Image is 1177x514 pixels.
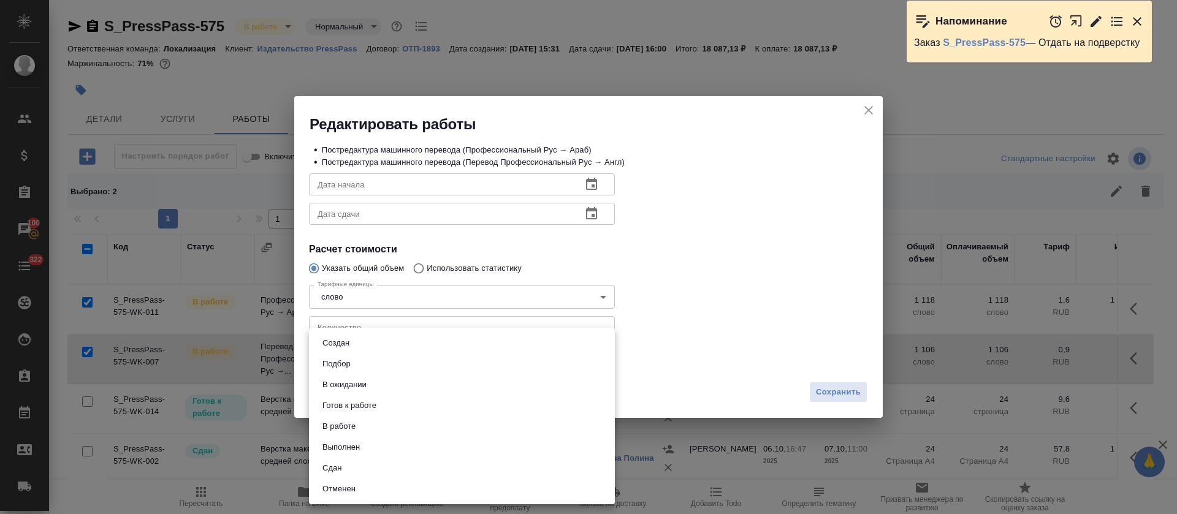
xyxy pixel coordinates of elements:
button: Редактировать [1089,14,1103,29]
button: Готов к работе [319,399,380,412]
button: Перейти в todo [1110,14,1124,29]
p: Напоминание [935,15,1007,28]
button: Закрыть [1130,14,1145,29]
p: Заказ — Отдать на подверстку [914,37,1145,49]
button: Сдан [319,461,345,475]
button: Отложить [1048,14,1063,29]
button: Открыть в новой вкладке [1069,8,1083,34]
button: Подбор [319,357,354,371]
button: В работе [319,420,359,433]
a: S_PressPass-575 [943,37,1026,48]
button: В ожидании [319,378,370,391]
button: Создан [319,336,353,350]
button: Отменен [319,482,359,496]
button: Выполнен [319,440,364,454]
